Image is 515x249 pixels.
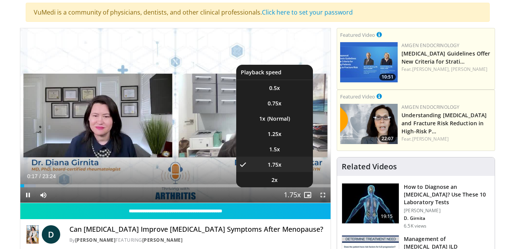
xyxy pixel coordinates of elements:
[26,225,39,244] img: Dr. Diana Girnita
[27,173,38,179] span: 0:17
[42,173,56,179] span: 23:24
[269,146,280,153] span: 1.5x
[269,84,280,92] span: 0.5x
[20,187,36,203] button: Pause
[412,136,449,142] a: [PERSON_NAME]
[268,161,281,169] span: 1.75x
[342,183,399,223] img: 94354a42-e356-4408-ae03-74466ea68b7a.150x105_q85_crop-smart_upscale.jpg
[340,42,398,82] img: 7b525459-078d-43af-84f9-5c25155c8fbb.png.150x105_q85_crop-smart_upscale.jpg
[259,115,265,123] span: 1x
[69,225,325,234] h4: Can [MEDICAL_DATA] Improve [MEDICAL_DATA] Symptoms After Menopause?
[340,42,398,82] a: 10:51
[315,187,331,203] button: Fullscreen
[401,50,490,65] a: [MEDICAL_DATA] Guidelines Offer New Criteria for Strati…
[20,28,331,203] video-js: Video Player
[340,93,375,100] small: Featured Video
[271,176,278,184] span: 2x
[401,42,459,49] a: Amgen Endocrinology
[69,237,325,244] div: By FEATURING
[378,213,396,220] span: 19:15
[42,225,60,244] a: D
[342,183,490,229] a: 19:15 How to Diagnose an [MEDICAL_DATA]? Use These 10 Laboratory Tests [PERSON_NAME] D. Girnita 6...
[379,135,396,142] span: 22:07
[340,31,375,38] small: Featured Video
[404,183,490,206] h3: How to Diagnose an [MEDICAL_DATA]? Use These 10 Laboratory Tests
[268,130,281,138] span: 1.25x
[404,223,426,229] p: 6.5K views
[340,104,398,144] a: 22:07
[404,208,490,214] p: [PERSON_NAME]
[404,215,490,221] p: D. Girnita
[401,66,492,73] div: Feat.
[268,100,281,107] span: 0.75x
[262,8,353,16] a: Click here to set your password
[36,187,51,203] button: Mute
[39,173,41,179] span: /
[75,237,116,243] a: [PERSON_NAME]
[26,3,490,22] div: VuMedi is a community of physicians, dentists, and other clinical professionals.
[451,66,487,72] a: [PERSON_NAME]
[401,111,487,135] a: Understanding [MEDICAL_DATA] and Fracture Risk Reduction in High-Risk P…
[142,237,183,243] a: [PERSON_NAME]
[285,187,300,203] button: Playback Rate
[340,104,398,144] img: c9a25db3-4db0-49e1-a46f-17b5c91d58a1.png.150x105_q85_crop-smart_upscale.png
[401,104,459,110] a: Amgen Endocrinology
[412,66,450,72] a: [PERSON_NAME],
[342,162,397,171] h4: Related Videos
[401,136,492,143] div: Feat.
[300,187,315,203] button: Enable picture-in-picture mode
[20,184,331,187] div: Progress Bar
[379,74,396,80] span: 10:51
